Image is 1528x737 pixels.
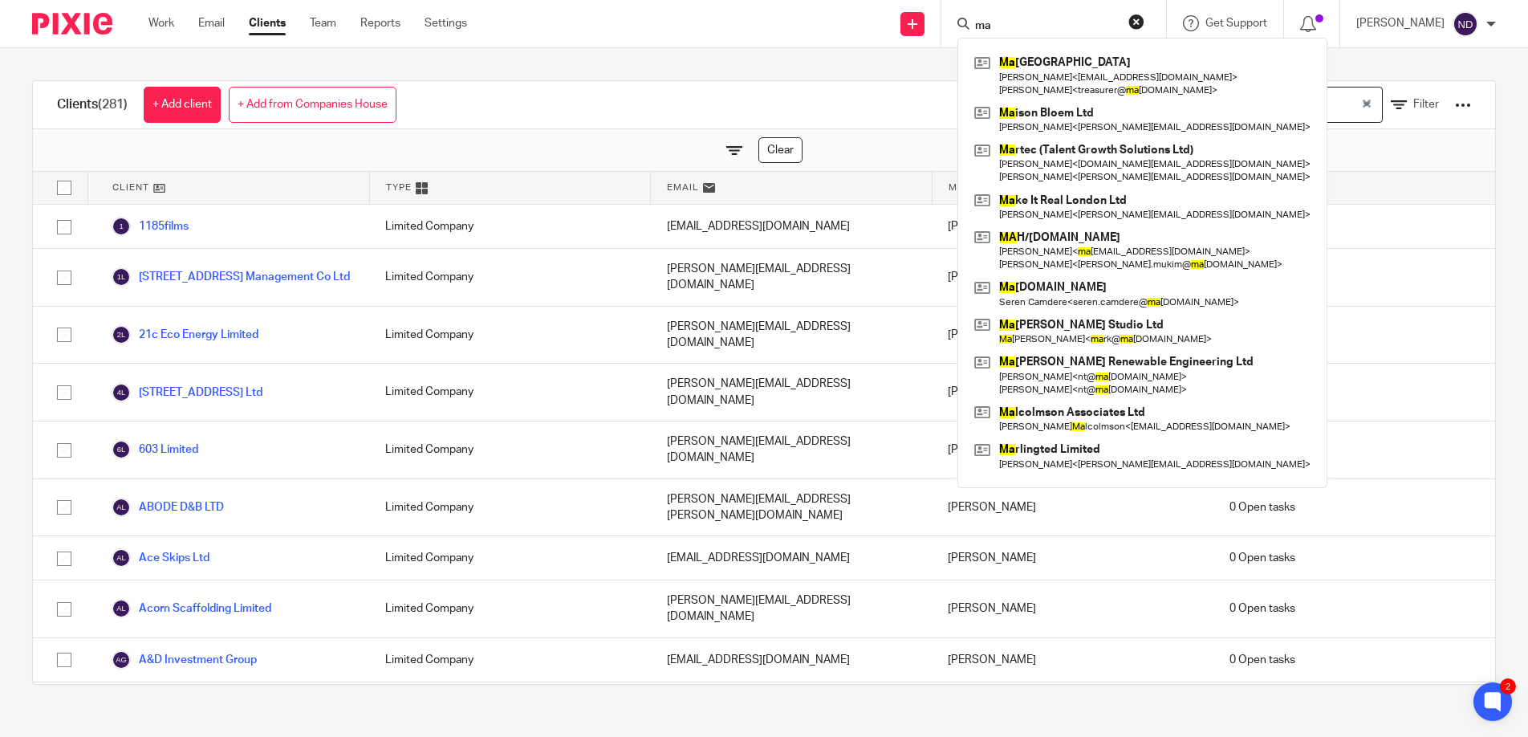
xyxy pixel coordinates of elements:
img: svg%3E [112,650,131,670]
div: [PERSON_NAME][EMAIL_ADDRESS][DOMAIN_NAME] [651,364,933,421]
h1: Clients [57,96,128,113]
input: Search [973,19,1118,34]
a: ABODE D&B LTD [112,498,224,517]
a: Clear [758,137,803,163]
div: Limited Company [369,479,651,536]
div: [PERSON_NAME] [932,479,1213,536]
div: Limited Company [369,638,651,682]
div: Limited Company [369,249,651,306]
span: 0 Open tasks [1229,601,1295,617]
span: Filter [1413,99,1439,110]
a: + Add client [144,87,221,123]
div: [EMAIL_ADDRESS][DOMAIN_NAME] [651,638,933,682]
div: [PERSON_NAME] [932,638,1213,682]
img: svg%3E [112,217,131,236]
a: + Add from Companies House [229,87,396,123]
a: A&D Investment Group [112,650,257,670]
img: svg%3E [112,498,131,517]
div: Limited Company [369,421,651,478]
button: Clear [1128,14,1144,30]
div: [PERSON_NAME][EMAIL_ADDRESS][DOMAIN_NAME] [651,307,933,364]
a: 21c Eco Energy Limited [112,325,258,344]
div: [PERSON_NAME][EMAIL_ADDRESS][DOMAIN_NAME] [651,249,933,306]
div: Limited Company [369,205,651,248]
span: Manager [949,181,999,194]
div: [PERSON_NAME][EMAIL_ADDRESS][PERSON_NAME][DOMAIN_NAME] [651,479,933,536]
button: Clear Selected [1363,99,1371,112]
a: Settings [425,15,467,31]
div: Limited Company [369,580,651,637]
a: 603 Limited [112,440,198,459]
div: [PERSON_NAME] [932,580,1213,637]
a: Ace Skips Ltd [112,548,209,568]
span: Get Support [1205,18,1267,29]
span: Client [112,181,149,194]
a: [STREET_ADDRESS] Management Co Ltd [112,267,350,287]
span: (281) [98,98,128,111]
span: Type [386,181,412,194]
div: [PERSON_NAME] [932,249,1213,306]
img: svg%3E [112,599,131,618]
a: Reports [360,15,400,31]
div: [PERSON_NAME] [932,536,1213,580]
a: Work [148,15,174,31]
a: Email [198,15,225,31]
a: Team [310,15,336,31]
a: Acorn Scaffolding Limited [112,599,271,618]
div: [EMAIL_ADDRESS][DOMAIN_NAME] [651,205,933,248]
input: Select all [49,173,79,203]
img: svg%3E [112,267,131,287]
div: 2 [1500,678,1516,694]
div: [EMAIL_ADDRESS][DOMAIN_NAME] [651,536,933,580]
span: 0 Open tasks [1229,499,1295,515]
img: Pixie [32,13,112,35]
img: svg%3E [112,440,131,459]
div: [PERSON_NAME][EMAIL_ADDRESS][DOMAIN_NAME] [651,580,933,637]
img: svg%3E [112,548,131,568]
input: Search for option [1311,91,1359,119]
div: [PERSON_NAME] [932,421,1213,478]
img: svg%3E [112,383,131,402]
a: 1185films [112,217,189,236]
div: [PERSON_NAME] [932,307,1213,364]
img: svg%3E [1453,11,1478,37]
span: 0 Open tasks [1229,550,1295,566]
span: Email [667,181,699,194]
a: [STREET_ADDRESS] Ltd [112,383,262,402]
div: Limited Company [369,364,651,421]
p: [PERSON_NAME] [1356,15,1445,31]
span: 0 Open tasks [1229,652,1295,668]
div: [PERSON_NAME] [932,205,1213,248]
div: Limited Company [369,307,651,364]
img: svg%3E [112,325,131,344]
div: Limited Company [369,536,651,580]
div: [PERSON_NAME][EMAIL_ADDRESS][DOMAIN_NAME] [651,421,933,478]
a: Clients [249,15,286,31]
div: [PERSON_NAME] [932,364,1213,421]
